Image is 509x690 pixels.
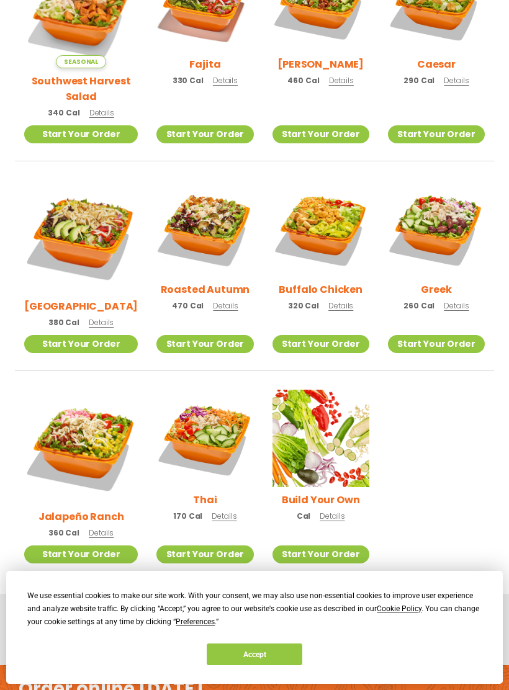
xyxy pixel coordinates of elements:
span: Details [213,300,238,311]
img: Product photo for Buffalo Chicken Salad [273,180,369,277]
h2: Build Your Own [282,492,360,508]
span: 330 Cal [173,75,204,86]
span: Cal [297,511,311,522]
span: 170 Cal [173,511,202,522]
img: Product photo for Build Your Own [273,390,369,486]
span: 460 Cal [287,75,319,86]
span: Seasonal [56,55,106,68]
button: Accept [207,643,302,665]
h2: Roasted Autumn [161,282,250,297]
h2: Fajita [189,56,220,72]
span: 470 Cal [172,300,204,311]
span: Details [328,300,353,311]
span: Details [320,511,345,521]
a: Start Your Order [156,545,253,563]
img: Product photo for Thai Salad [156,390,253,486]
span: 340 Cal [48,107,79,119]
a: Start Your Order [273,335,369,353]
span: 360 Cal [48,527,79,539]
span: 380 Cal [48,317,79,328]
h2: [GEOGRAPHIC_DATA] [24,298,138,314]
span: Preferences [176,617,215,626]
a: Start Your Order [388,335,485,353]
span: Details [329,75,354,86]
img: Product photo for Jalapeño Ranch Salad [24,390,138,503]
h2: Southwest Harvest Salad [24,73,138,104]
a: Start Your Order [156,125,253,143]
span: Details [444,75,469,86]
a: Start Your Order [156,335,253,353]
span: Cookie Policy [377,604,421,613]
a: Start Your Order [273,545,369,563]
h2: [PERSON_NAME] [277,56,364,72]
a: Start Your Order [24,335,138,353]
span: Details [89,527,114,538]
div: Cookie Consent Prompt [6,571,503,684]
h2: Greek [421,282,451,297]
span: Details [89,107,114,118]
span: 290 Cal [403,75,435,86]
img: Product photo for Greek Salad [388,180,485,277]
a: Start Your Order [24,125,138,143]
a: Start Your Order [24,545,138,563]
span: 320 Cal [288,300,319,311]
a: Start Your Order [388,125,485,143]
h2: Buffalo Chicken [279,282,363,297]
span: Details [212,511,236,521]
span: Details [213,75,238,86]
div: We use essential cookies to make our site work. With your consent, we may also use non-essential ... [27,589,481,629]
h2: Caesar [417,56,456,72]
img: Product photo for Roasted Autumn Salad [156,180,253,277]
span: Details [444,300,469,311]
a: Start Your Order [273,125,369,143]
img: Product photo for BBQ Ranch Salad [24,180,138,293]
span: 260 Cal [403,300,435,311]
h2: Thai [193,492,217,508]
h2: Jalapeño Ranch [38,509,124,524]
span: Details [89,317,114,328]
